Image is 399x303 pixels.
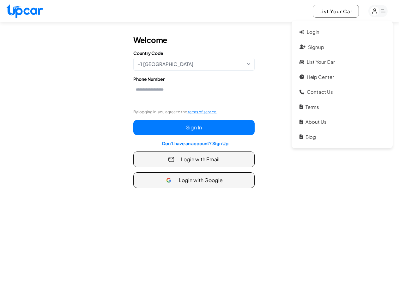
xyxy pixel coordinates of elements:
a: Don't have an account? Sign Up [162,140,228,146]
a: Contact Us [296,85,388,99]
label: By logging in, you agree to the [133,109,217,115]
button: List Your Car [313,5,359,18]
img: Google Icon [165,176,172,184]
span: Login with Google [179,176,223,184]
label: Country Code [133,50,255,56]
span: terms of service. [188,110,217,114]
a: Terms [296,100,388,114]
button: Login with Google [133,172,255,188]
button: Login with Email [133,151,255,167]
img: Email Icon [168,156,174,163]
h3: Welcome [133,35,167,45]
a: List your car [296,55,388,69]
span: +1 [GEOGRAPHIC_DATA] [137,61,193,68]
span: Login with Email [181,156,220,163]
a: Login [296,25,388,39]
button: Sign In [133,120,255,135]
a: Signup [296,40,388,54]
a: Blog [296,130,388,144]
a: About Us [296,115,388,129]
label: Phone Number [133,76,255,82]
a: Help Center [296,70,388,84]
img: Upcar Logo [6,4,43,18]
